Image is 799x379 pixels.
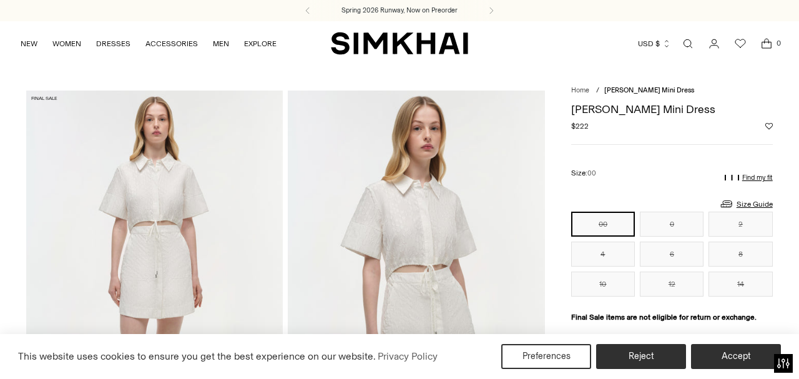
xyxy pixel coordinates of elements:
[604,86,694,94] span: [PERSON_NAME] Mini Dress
[640,272,703,297] button: 12
[571,121,589,132] span: $222
[754,31,779,56] a: Open cart modal
[640,242,703,267] button: 6
[765,122,773,130] button: Add to Wishlist
[571,167,596,179] label: Size:
[21,30,37,57] a: NEW
[571,86,773,96] nav: breadcrumbs
[18,350,376,362] span: This website uses cookies to ensure you get the best experience on our website.
[52,30,81,57] a: WOMEN
[571,313,757,322] strong: Final Sale items are not eligible for return or exchange.
[728,31,753,56] a: Wishlist
[571,242,635,267] button: 4
[719,196,773,212] a: Size Guide
[640,212,703,237] button: 0
[571,272,635,297] button: 10
[571,104,773,115] h1: [PERSON_NAME] Mini Dress
[708,212,772,237] button: 2
[96,30,130,57] a: DRESSES
[213,30,229,57] a: MEN
[244,30,277,57] a: EXPLORE
[596,86,599,96] div: /
[596,344,686,369] button: Reject
[773,37,784,49] span: 0
[145,30,198,57] a: ACCESSORIES
[708,242,772,267] button: 8
[587,169,596,177] span: 00
[675,31,700,56] a: Open search modal
[501,344,591,369] button: Preferences
[708,272,772,297] button: 14
[691,344,781,369] button: Accept
[331,31,468,56] a: SIMKHAI
[702,31,727,56] a: Go to the account page
[571,86,589,94] a: Home
[571,212,635,237] button: 00
[638,30,671,57] button: USD $
[376,347,439,366] a: Privacy Policy (opens in a new tab)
